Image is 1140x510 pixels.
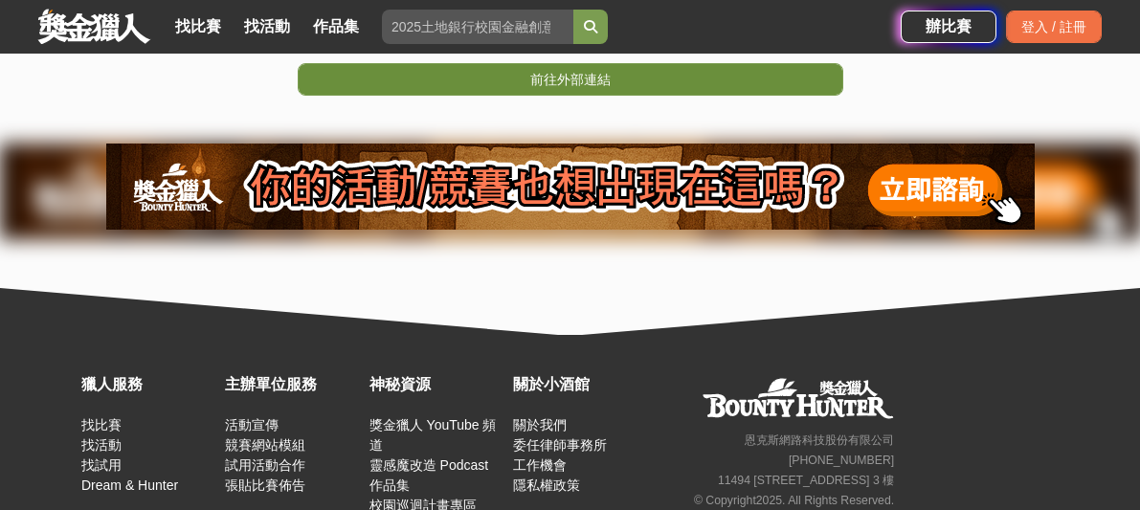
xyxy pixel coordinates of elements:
a: 靈感魔改造 Podcast [369,457,488,473]
div: 神秘資源 [369,373,503,396]
a: 找活動 [236,13,298,40]
a: 找活動 [81,437,122,453]
div: 獵人服務 [81,373,215,396]
a: 張貼比賽佈告 [225,477,305,493]
a: 活動宣傳 [225,417,279,432]
a: 找試用 [81,457,122,473]
a: 作品集 [369,477,410,493]
a: 試用活動合作 [225,457,305,473]
a: 隱私權政策 [513,477,580,493]
div: 關於小酒館 [513,373,647,396]
a: 找比賽 [81,417,122,432]
span: 前往外部連結 [530,72,611,87]
div: 登入 / 註冊 [1006,11,1102,43]
img: 905fc34d-8193-4fb2-a793-270a69788fd0.png [106,144,1035,230]
a: 找比賽 [168,13,229,40]
a: Dream & Hunter [81,477,178,493]
small: © Copyright 2025 . All Rights Reserved. [694,494,894,507]
a: 作品集 [305,13,367,40]
div: 主辦單位服務 [225,373,359,396]
a: 獎金獵人 YouTube 頻道 [369,417,497,453]
small: [PHONE_NUMBER] [789,454,894,467]
a: 委任律師事務所 [513,437,607,453]
a: 工作機會 [513,457,567,473]
small: 11494 [STREET_ADDRESS] 3 樓 [718,474,894,487]
small: 恩克斯網路科技股份有限公司 [745,433,894,447]
a: 辦比賽 [901,11,996,43]
input: 2025土地銀行校園金融創意挑戰賽：從你出發 開啟智慧金融新頁 [382,10,573,44]
a: 關於我們 [513,417,567,432]
a: 競賽網站模組 [225,437,305,453]
a: 前往外部連結 [298,63,843,96]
